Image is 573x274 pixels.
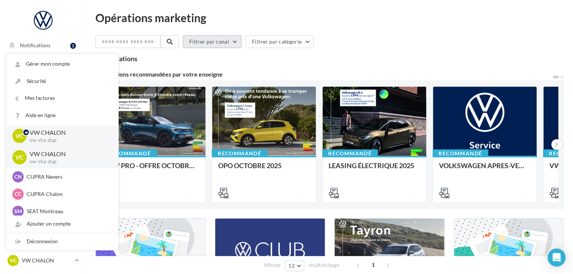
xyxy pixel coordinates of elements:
a: Contacts [5,131,82,147]
a: Médiathèque [5,150,82,166]
p: SEAT Montceau [27,208,109,215]
div: LEASING ÉLECTRIQUE 2025 [329,162,420,177]
a: Aide en ligne [6,107,118,124]
span: Notifications [20,42,50,48]
p: CUPRA Chalon [27,190,109,198]
a: Opérations [5,56,82,72]
a: ASSETS PERSONNALISABLES [5,187,82,209]
div: 1 [70,43,76,49]
span: SM [14,208,22,215]
p: VW CHALON [30,128,106,137]
span: CC [15,190,21,198]
button: Filtrer par canal [183,35,241,48]
a: Gérer mon compte [6,56,118,72]
div: Recommandé [322,149,378,158]
a: Sécurité [6,73,118,90]
span: VC [10,257,17,264]
a: Mes factures [6,90,118,107]
div: VW PRO - OFFRE OCTOBRE 25 [108,162,199,177]
div: OPO OCTOBRE 2025 [218,162,310,177]
button: Filtrer par catégorie [246,35,314,48]
span: résultats/page [308,262,339,269]
div: 6 opérations recommandées par votre enseigne [95,71,552,77]
span: VC [15,132,24,140]
div: Recommandé [212,149,267,158]
span: Afficher [264,262,281,269]
div: VOLKSWAGEN APRES-VENTE [439,162,531,177]
a: VC VW CHALON [6,253,80,268]
div: Recommandé [433,149,488,158]
p: vw-cha-dup [30,137,106,144]
div: Open Intercom Messenger [547,248,565,266]
span: 12 [288,263,295,269]
p: VW CHALON [22,257,72,264]
div: Ajouter un compte [6,215,118,232]
p: VW CHALON [30,150,106,158]
button: 12 [285,260,304,271]
button: Notifications 1 [5,38,79,53]
div: Opérations marketing [95,12,564,23]
a: Visibilité en ligne [5,94,82,110]
p: CUPRA Nevers [27,173,109,181]
span: VC [15,153,24,162]
div: Recommandé [101,149,157,158]
p: vw-cha-dup [30,158,106,165]
a: Boîte de réception24 [5,75,82,91]
a: Campagnes [5,113,82,129]
a: Calendrier [5,169,82,185]
span: CN [14,173,22,181]
span: 1 [367,259,379,271]
div: opérations [105,55,137,62]
div: Déconnexion [6,233,118,250]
